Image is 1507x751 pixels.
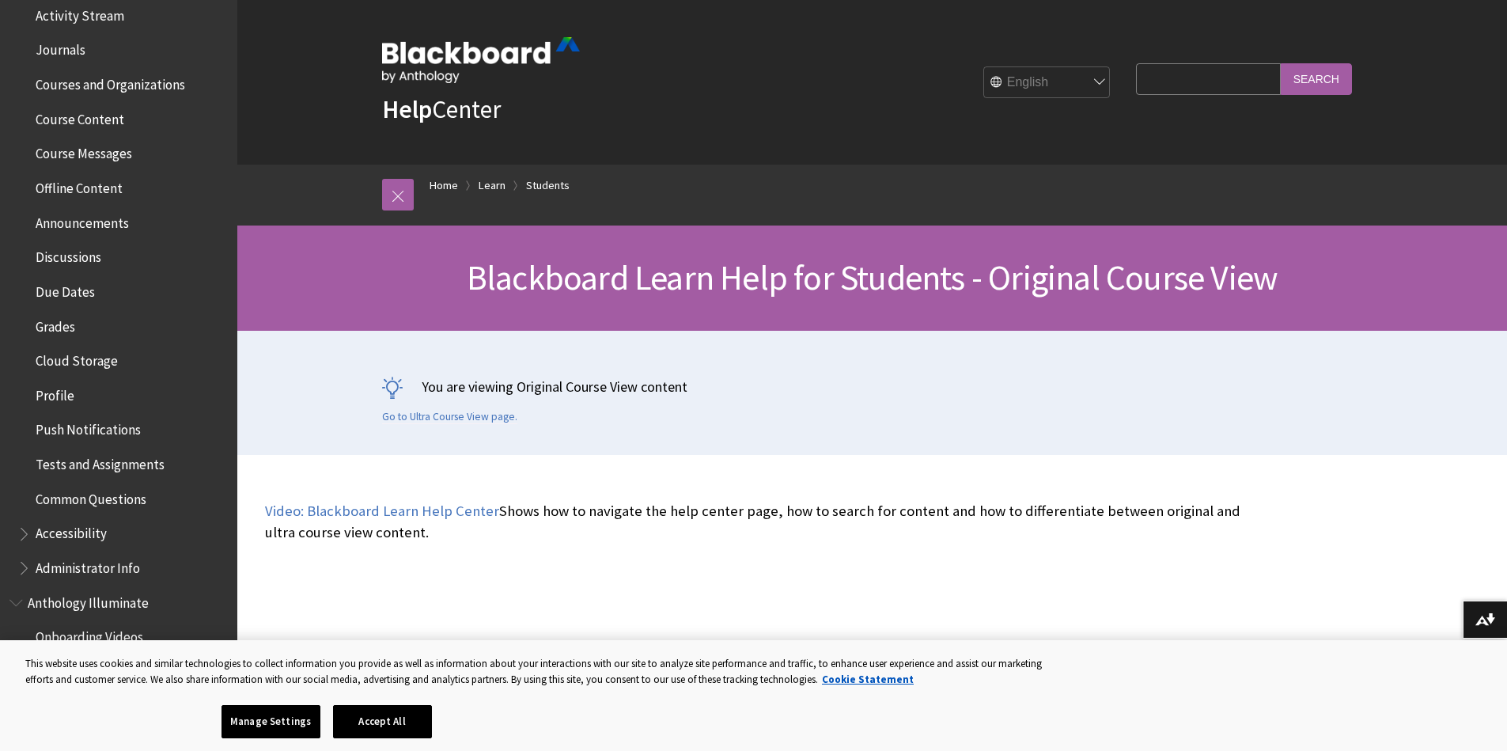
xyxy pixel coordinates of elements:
button: Accept All [333,705,432,738]
span: Accessibility [36,521,107,542]
span: Profile [36,382,74,404]
div: This website uses cookies and similar technologies to collect information you provide as well as ... [25,656,1055,687]
span: Blackboard Learn Help for Students - Original Course View [467,256,1278,299]
span: Discussions [36,244,101,265]
input: Search [1281,63,1352,94]
span: Cloud Storage [36,347,118,369]
span: Grades [36,313,75,335]
a: Home [430,176,458,195]
span: Due Dates [36,279,95,300]
a: HelpCenter [382,93,501,125]
span: Tests and Assignments [36,451,165,472]
a: Go to Ultra Course View page. [382,410,517,424]
span: Course Messages [36,141,132,162]
span: Common Questions [36,486,146,507]
span: Offline Content [36,175,123,196]
span: Journals [36,37,85,59]
p: You are viewing Original Course View content [382,377,1363,396]
a: More information about your privacy, opens in a new tab [822,673,914,686]
button: Manage Settings [222,705,320,738]
span: Anthology Illuminate [28,590,149,611]
p: Shows how to navigate the help center page, how to search for content and how to differentiate be... [265,501,1246,542]
span: Course Content [36,106,124,127]
a: Students [526,176,570,195]
span: Administrator Info [36,555,140,576]
strong: Help [382,93,432,125]
span: Courses and Organizations [36,71,185,93]
span: Announcements [36,210,129,231]
a: Learn [479,176,505,195]
select: Site Language Selector [984,67,1111,99]
a: Video: Blackboard Learn Help Center [265,502,499,521]
span: Push Notifications [36,417,141,438]
span: Activity Stream [36,2,124,24]
span: Onboarding Videos [36,624,143,646]
img: Blackboard by Anthology [382,37,580,83]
